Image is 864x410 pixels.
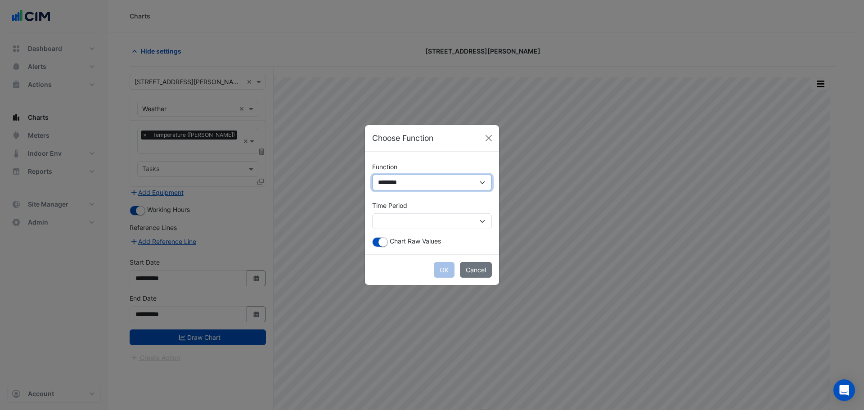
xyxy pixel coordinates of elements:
button: Cancel [460,262,492,278]
h5: Choose Function [372,132,433,144]
label: Time Period [372,198,407,213]
label: Function [372,159,397,175]
span: Chart Raw Values [390,237,441,245]
div: Open Intercom Messenger [833,379,855,401]
button: Close [482,131,495,145]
